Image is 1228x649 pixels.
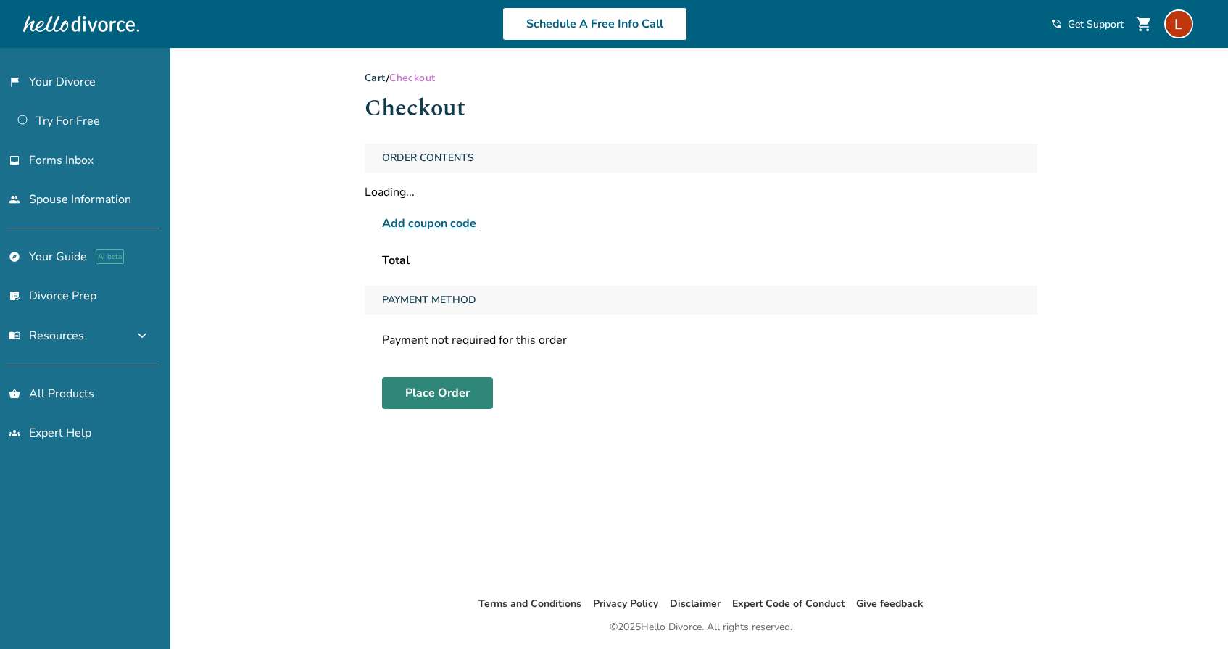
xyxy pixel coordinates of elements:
[1164,9,1193,38] img: Leela
[670,595,721,613] li: Disclaimer
[1068,17,1124,31] span: Get Support
[133,327,151,344] span: expand_more
[9,154,20,166] span: inbox
[9,251,20,263] span: explore
[732,597,845,611] a: Expert Code of Conduct
[365,91,1037,126] h1: Checkout
[376,144,480,173] span: Order Contents
[856,595,924,613] li: Give feedback
[376,286,482,315] span: Payment Method
[9,427,20,439] span: groups
[1050,18,1062,30] span: phone_in_talk
[29,152,94,168] span: Forms Inbox
[478,597,581,611] a: Terms and Conditions
[365,184,1037,200] div: Loading...
[9,194,20,205] span: people
[1135,15,1153,33] span: shopping_cart
[9,330,20,342] span: menu_book
[382,252,410,268] span: Total
[96,249,124,264] span: AI beta
[9,290,20,302] span: list_alt_check
[502,7,687,41] a: Schedule A Free Info Call
[9,388,20,400] span: shopping_basket
[382,215,476,232] span: Add coupon code
[1156,579,1228,649] iframe: Chat Widget
[1050,17,1124,31] a: phone_in_talkGet Support
[389,71,435,85] span: Checkout
[365,71,1037,85] div: /
[593,597,658,611] a: Privacy Policy
[365,326,1037,354] div: Payment not required for this order
[610,619,792,636] div: © 2025 Hello Divorce. All rights reserved.
[9,328,84,344] span: Resources
[365,71,386,85] a: Cart
[9,76,20,88] span: flag_2
[382,377,493,409] button: Place Order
